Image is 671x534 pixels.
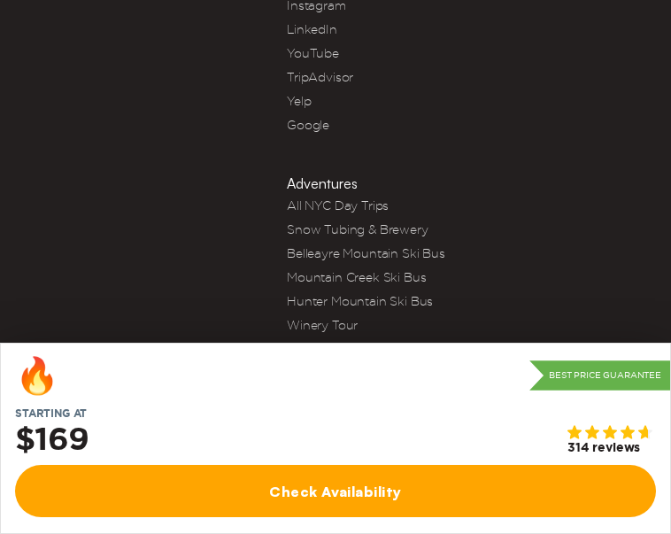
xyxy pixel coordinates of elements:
[15,423,89,458] h2: $169
[287,246,445,260] a: Belleayre Mountain Ski Bus
[287,198,389,213] a: All NYC Day Trips
[287,94,311,108] a: Yelp
[287,46,339,60] a: YouTube
[287,270,426,284] a: Mountain Creek Ski Bus
[287,118,329,132] a: Google
[15,358,59,393] div: 🔥
[15,465,656,517] a: Check Availability
[287,294,433,308] a: Hunter Mountain Ski Bus
[529,360,670,391] p: Best Price Guarantee
[567,441,640,456] span: 314 reviews
[287,318,358,332] a: Winery Tour
[287,222,428,236] a: Snow Tubing & Brewery
[287,176,358,190] h3: Adventures
[287,70,353,84] a: TripAdvisor
[1,407,101,420] span: Starting at
[287,22,337,36] a: LinkedIn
